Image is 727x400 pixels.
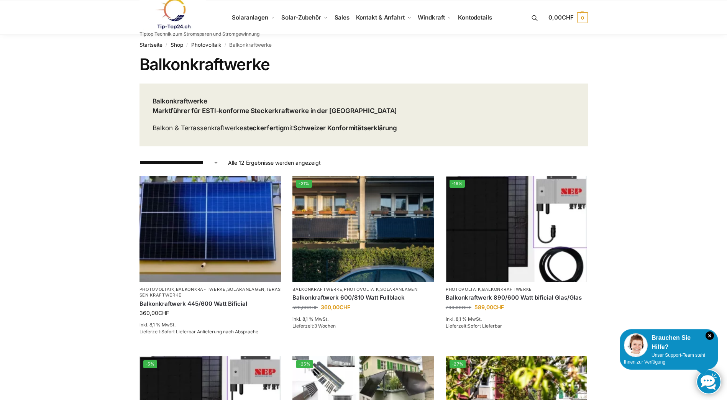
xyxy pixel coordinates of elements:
[353,0,415,35] a: Kontakt & Anfahrt
[482,287,532,292] a: Balkonkraftwerke
[624,333,648,357] img: Customer service
[292,287,434,292] p: , ,
[462,305,471,310] span: CHF
[153,97,207,105] strong: Balkonkraftwerke
[139,287,281,298] p: , , ,
[278,0,331,35] a: Solar-Zubehör
[624,352,705,365] span: Unser Support-Team steht Ihnen zur Verfügung
[139,310,169,316] bdi: 360,00
[706,331,714,340] i: Schließen
[446,176,588,282] a: -16%Bificiales Hochleistungsmodul
[458,14,492,21] span: Kontodetails
[292,176,434,282] img: 2 Balkonkraftwerke
[292,323,336,329] span: Lieferzeit:
[139,42,162,48] a: Startseite
[139,159,219,167] select: Shop-Reihenfolge
[415,0,455,35] a: Windkraft
[292,294,434,302] a: Balkonkraftwerk 600/810 Watt Fullblack
[446,316,588,323] p: inkl. 8,1 % MwSt.
[624,333,714,352] div: Brauchen Sie Hilfe?
[139,287,174,292] a: Photovoltaik
[176,287,226,292] a: Balkonkraftwerke
[577,12,588,23] span: 0
[548,14,573,21] span: 0,00
[227,287,264,292] a: Solaranlagen
[139,329,258,334] span: Lieferzeit:
[293,124,397,132] strong: Schweizer Konformitätserklärung
[139,55,588,74] h1: Balkonkraftwerke
[292,316,434,323] p: inkl. 8,1 % MwSt.
[243,124,284,132] strong: steckerfertig
[321,304,350,310] bdi: 360,00
[548,6,588,29] a: 0,00CHF 0
[292,305,318,310] bdi: 520,00
[446,287,481,292] a: Photovoltaik
[562,14,574,21] span: CHF
[314,323,336,329] span: 3 Wochen
[446,176,588,282] img: Bificiales Hochleistungsmodul
[228,159,321,167] p: Alle 12 Ergebnisse werden angezeigt
[139,321,281,328] p: inkl. 8,1 % MwSt.
[331,0,353,35] a: Sales
[344,287,379,292] a: Photovoltaik
[153,123,397,133] p: Balkon & Terrassenkraftwerke mit
[308,305,318,310] span: CHF
[446,294,588,302] a: Balkonkraftwerk 890/600 Watt bificial Glas/Glas
[493,304,504,310] span: CHF
[139,287,281,298] a: Terassen Kraftwerke
[191,42,221,48] a: Photovoltaik
[455,0,495,35] a: Kontodetails
[139,300,281,308] a: Balkonkraftwerk 445/600 Watt Bificial
[468,323,502,329] span: Sofort Lieferbar
[474,304,504,310] bdi: 589,00
[162,42,171,48] span: /
[139,32,259,36] p: Tiptop Technik zum Stromsparen und Stromgewinnung
[380,287,417,292] a: Solaranlagen
[446,287,588,292] p: ,
[139,176,281,282] img: Solaranlage für den kleinen Balkon
[292,287,342,292] a: Balkonkraftwerke
[221,42,229,48] span: /
[161,329,258,334] span: Sofort Lieferbar Anlieferung nach Absprache
[335,14,350,21] span: Sales
[340,304,350,310] span: CHF
[158,310,169,316] span: CHF
[281,14,321,21] span: Solar-Zubehör
[139,35,588,55] nav: Breadcrumb
[292,176,434,282] a: -31%2 Balkonkraftwerke
[356,14,405,21] span: Kontakt & Anfahrt
[183,42,191,48] span: /
[446,323,502,329] span: Lieferzeit:
[446,305,471,310] bdi: 700,00
[232,14,268,21] span: Solaranlagen
[171,42,183,48] a: Shop
[153,107,397,115] strong: Marktführer für ESTI-konforme Steckerkraftwerke in der [GEOGRAPHIC_DATA]
[418,14,445,21] span: Windkraft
